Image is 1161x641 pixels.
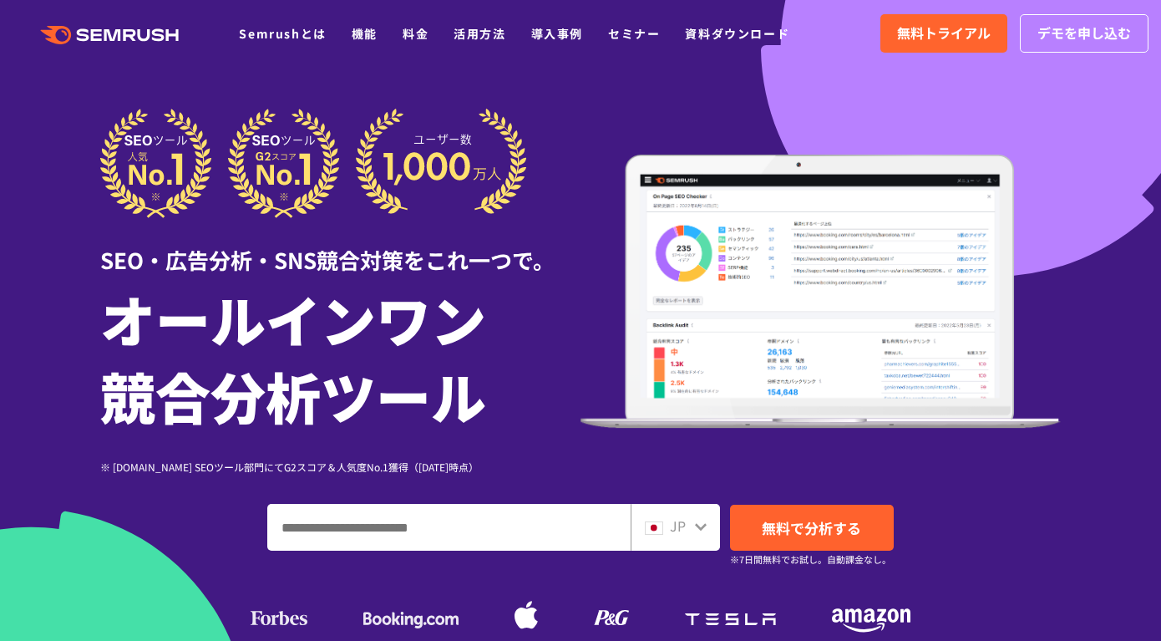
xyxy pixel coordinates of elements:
[762,517,861,538] span: 無料で分析する
[268,505,630,550] input: ドメイン、キーワードまたはURLを入力してください
[670,516,686,536] span: JP
[100,280,580,434] h1: オールインワン 競合分析ツール
[100,218,580,276] div: SEO・広告分析・SNS競合対策をこれ一つで。
[531,25,583,42] a: 導入事例
[685,25,789,42] a: 資料ダウンロード
[403,25,428,42] a: 料金
[880,14,1007,53] a: 無料トライアル
[730,505,894,551] a: 無料で分析する
[352,25,378,42] a: 機能
[1020,14,1148,53] a: デモを申し込む
[897,23,991,44] span: 無料トライアル
[100,459,580,475] div: ※ [DOMAIN_NAME] SEOツール部門にてG2スコア＆人気度No.1獲得（[DATE]時点）
[1037,23,1131,44] span: デモを申し込む
[608,25,660,42] a: セミナー
[454,25,505,42] a: 活用方法
[730,552,891,567] small: ※7日間無料でお試し。自動課金なし。
[239,25,326,42] a: Semrushとは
